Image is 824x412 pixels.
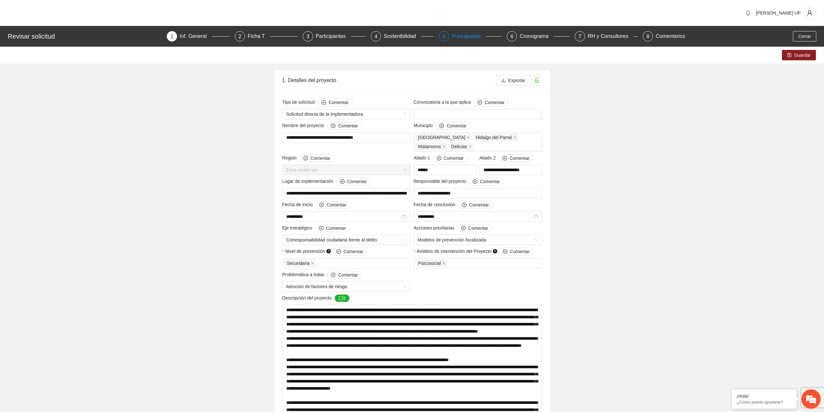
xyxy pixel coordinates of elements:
span: Tipo de solicitud [282,99,353,106]
div: Minimizar ventana de chat en vivo [106,3,122,19]
p: ¿Cómo puedo ayudarte? [737,400,792,405]
button: Cerrar [793,31,816,41]
span: user [804,10,816,16]
span: Modelos de prevención focalizada [418,235,538,245]
span: Región [282,154,335,162]
span: Aliado 2 [480,154,534,162]
button: Responsable del proyecto [468,178,504,185]
button: Nombre del proyecto [327,122,362,130]
span: Comentar [469,201,489,208]
button: Convocatoria a la que aplica [473,99,509,106]
div: Revisar solicitud [8,31,163,41]
span: Comentar [329,99,348,106]
span: 2 [239,34,242,39]
span: Atención de factores de riesgo [286,282,407,291]
span: 4 [375,34,378,39]
div: Ficha T [248,31,270,41]
span: Problemática a tratar [282,271,362,279]
span: Chihuahua [415,134,472,141]
span: Comentar [310,155,330,162]
button: saveGuardar [782,50,816,60]
span: [PERSON_NAME] UP [756,10,801,16]
span: Comentar [480,178,500,185]
span: plus-circle [473,179,477,184]
button: Nivel de prevención question-circle [332,248,367,255]
button: Municipio [435,122,470,130]
button: Aliado 2 [498,154,534,162]
span: [GEOGRAPHIC_DATA] [418,134,466,141]
div: RH y Consultores [588,31,633,41]
span: close [311,262,314,265]
button: Lugar de implementación [336,178,371,185]
span: close [468,145,472,148]
span: Fecha de conclusión [414,201,493,209]
span: 6 [511,34,514,39]
div: Sostenibilidad [384,31,421,41]
span: Psicosocial [415,259,447,267]
span: question-circle [326,249,331,253]
span: 3 [307,34,310,39]
button: Fecha de conclusión [458,201,493,209]
div: Chatee con nosotros ahora [34,33,109,41]
span: plus-circle [478,100,482,105]
button: Problemática a tratar [327,271,362,279]
button: bell [743,8,753,18]
span: Aliado 1 [414,154,468,162]
span: question-circle [493,249,497,253]
span: Comentar [344,248,363,255]
span: Acciones prioritarias [414,224,492,232]
span: Nombre del proyecto [282,122,362,130]
span: 5 [443,34,446,39]
span: Eje estratégico [282,224,350,232]
span: plus-circle [502,156,507,161]
span: Secundaria [287,260,310,267]
button: user [803,6,816,19]
div: Comentarios [656,31,685,41]
div: 2Ficha T [235,31,298,41]
span: Psicosocial [418,260,441,267]
div: ¡Hola! [737,394,792,399]
span: Guardar [794,52,811,59]
span: Estamos en línea. [38,87,89,152]
span: plus-circle [336,249,341,254]
span: 8 [647,34,649,39]
span: close [442,145,446,148]
span: Ámbitos de intervención del Proyecto [417,248,534,255]
span: Exportar [508,77,525,84]
span: plus-circle [303,156,308,161]
div: 6Cronograma [507,31,570,41]
span: 7 [579,34,581,39]
span: plus-circle [340,179,344,184]
span: Delicias [448,143,473,150]
span: Descripción del proyecto [282,294,350,302]
span: Hidalgo del Parral [473,134,518,141]
span: Comentar [338,122,358,129]
textarea: Escriba su mensaje y pulse “Intro” [3,177,123,200]
span: Comentar [338,271,358,278]
span: Municipio [414,122,471,130]
button: Aliado 1 [433,154,468,162]
span: Matamoros [418,143,441,150]
span: Zona centro sur [286,165,407,175]
span: plus-circle [319,203,324,208]
span: Lugar de implementación [282,178,371,185]
span: Comentar [485,99,504,106]
span: Comentar [468,225,488,232]
button: Ámbitos de intervención del Proyecto question-circle [499,248,534,255]
span: Delicias [451,143,467,150]
div: 5Presupuesto [439,31,502,41]
span: Secundaria [284,259,316,267]
span: 1 [171,34,174,39]
button: downloadExportar [496,75,531,86]
span: close [467,136,470,139]
div: 7RH y Consultores [575,31,638,41]
span: close [513,136,516,139]
button: Eje estratégico [315,224,350,232]
span: plus-circle [461,226,466,231]
span: plus-circle [439,124,444,129]
span: Fecha de inicio [282,201,351,209]
span: bell [743,10,753,16]
button: unlock [532,75,542,86]
button: Descripción del proyecto [334,294,350,302]
span: unlock [532,78,542,83]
